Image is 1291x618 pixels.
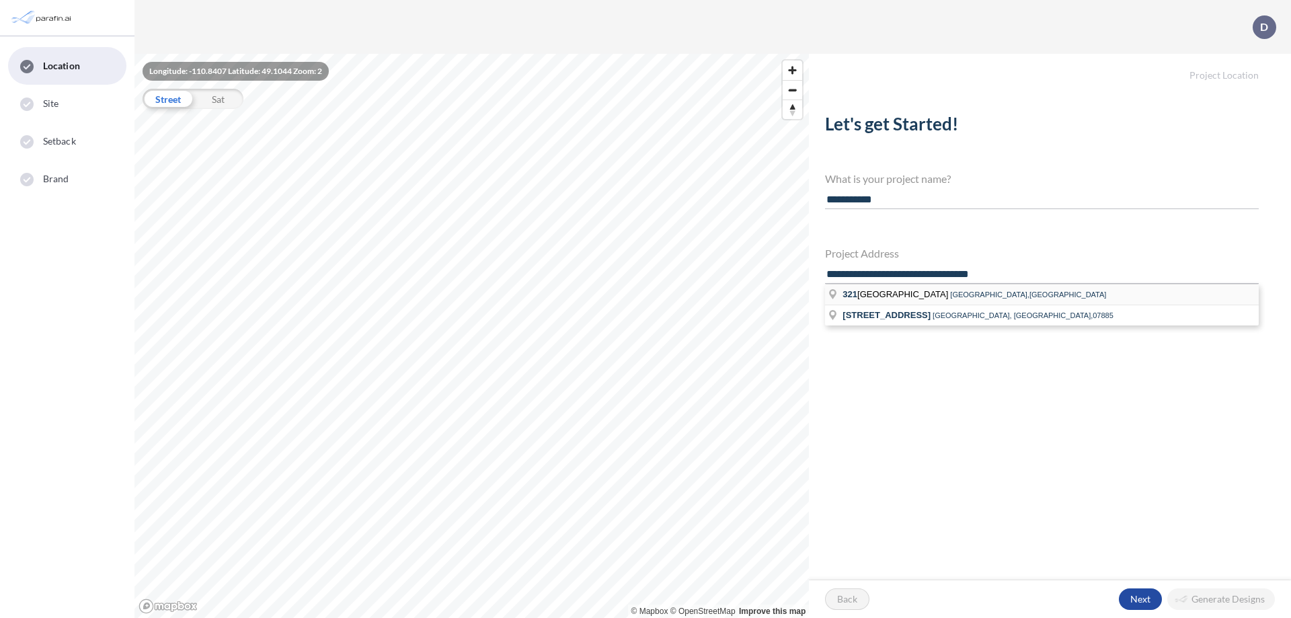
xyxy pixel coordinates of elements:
button: Reset bearing to north [783,100,802,119]
button: Next [1119,588,1162,610]
div: Longitude: -110.8407 Latitude: 49.1044 Zoom: 2 [143,62,329,81]
canvas: Map [134,54,809,618]
h4: Project Address [825,247,1259,260]
a: Improve this map [739,607,806,616]
h2: Let's get Started! [825,114,1259,140]
p: D [1260,21,1268,33]
span: Setback [43,134,76,148]
div: Sat [193,89,243,109]
a: Mapbox homepage [139,598,198,614]
p: Next [1130,592,1150,606]
h5: Project Location [809,54,1291,81]
span: [GEOGRAPHIC_DATA],[GEOGRAPHIC_DATA] [950,291,1106,299]
span: Zoom out [783,81,802,100]
span: [STREET_ADDRESS] [843,310,931,320]
span: [GEOGRAPHIC_DATA], [GEOGRAPHIC_DATA],07885 [933,311,1113,319]
span: Location [43,59,80,73]
span: [GEOGRAPHIC_DATA] [843,289,950,299]
span: 321 [843,289,857,299]
div: Street [143,89,193,109]
span: Brand [43,172,69,186]
button: Zoom out [783,80,802,100]
a: OpenStreetMap [670,607,736,616]
button: Zoom in [783,61,802,80]
h4: What is your project name? [825,172,1259,185]
span: Site [43,97,58,110]
img: Parafin [10,5,75,30]
a: Mapbox [631,607,668,616]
